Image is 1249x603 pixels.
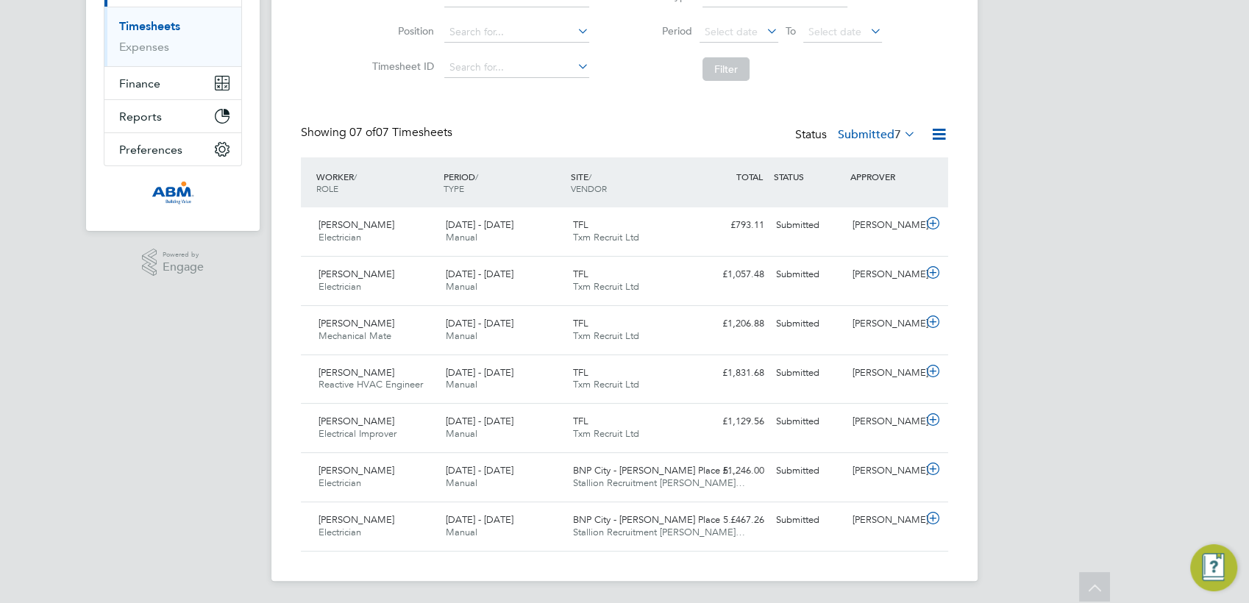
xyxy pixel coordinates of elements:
span: Manual [446,280,477,293]
span: [PERSON_NAME] [319,218,394,231]
div: [PERSON_NAME] [847,361,923,385]
div: [PERSON_NAME] [847,459,923,483]
span: Stallion Recruitment [PERSON_NAME]… [573,477,745,489]
span: 07 Timesheets [349,125,452,140]
div: £1,831.68 [694,361,770,385]
span: Electrical Improver [319,427,396,440]
span: Engage [163,261,204,274]
span: To [781,21,800,40]
span: [DATE] - [DATE] [446,317,513,329]
div: [PERSON_NAME] [847,312,923,336]
div: STATUS [770,163,847,190]
span: 07 of [349,125,376,140]
span: [PERSON_NAME] [319,464,394,477]
span: [PERSON_NAME] [319,513,394,526]
div: [PERSON_NAME] [847,410,923,434]
button: Finance [104,67,241,99]
span: TFL [573,317,588,329]
span: VENDOR [571,182,607,194]
div: Showing [301,125,455,140]
span: Reactive HVAC Engineer [319,378,423,390]
span: [PERSON_NAME] [319,415,394,427]
div: Submitted [770,410,847,434]
span: Manual [446,427,477,440]
span: Manual [446,231,477,243]
button: Filter [702,57,750,81]
div: Status [795,125,919,146]
div: £1,129.56 [694,410,770,434]
div: £467.26 [694,508,770,532]
div: Timesheets [104,7,241,66]
a: Powered byEngage [142,249,204,276]
img: abm-technical-logo-retina.png [152,181,194,204]
span: TFL [573,366,588,379]
span: [DATE] - [DATE] [446,513,513,526]
div: [PERSON_NAME] [847,263,923,287]
span: Reports [119,110,162,124]
label: Position [368,24,434,38]
span: Powered by [163,249,204,261]
span: [DATE] - [DATE] [446,218,513,231]
label: Period [626,24,692,38]
span: TOTAL [736,171,763,182]
span: Mechanical Mate [319,329,391,342]
span: [DATE] - [DATE] [446,366,513,379]
div: £1,246.00 [694,459,770,483]
span: Electrician [319,280,361,293]
span: TFL [573,268,588,280]
div: PERIOD [440,163,567,201]
span: [DATE] - [DATE] [446,268,513,280]
span: Manual [446,378,477,390]
div: [PERSON_NAME] [847,213,923,238]
div: SITE [567,163,694,201]
span: [PERSON_NAME] [319,366,394,379]
input: Search for... [444,57,589,78]
div: Submitted [770,508,847,532]
span: ROLE [316,182,338,194]
span: BNP City - [PERSON_NAME] Place 5… [573,513,738,526]
span: Manual [446,477,477,489]
span: Preferences [119,143,182,157]
span: [PERSON_NAME] [319,268,394,280]
div: Submitted [770,361,847,385]
span: 7 [894,127,901,142]
div: [PERSON_NAME] [847,508,923,532]
span: Txm Recruit Ltd [573,329,639,342]
span: Electrician [319,477,361,489]
span: Select date [808,25,861,38]
div: £1,206.88 [694,312,770,336]
span: Electrician [319,231,361,243]
div: Submitted [770,213,847,238]
input: Search for... [444,22,589,43]
span: [DATE] - [DATE] [446,415,513,427]
a: Expenses [119,40,169,54]
span: TFL [573,218,588,231]
a: Timesheets [119,19,180,33]
label: Timesheet ID [368,60,434,73]
span: Txm Recruit Ltd [573,280,639,293]
span: [DATE] - [DATE] [446,464,513,477]
div: Submitted [770,263,847,287]
button: Reports [104,100,241,132]
div: Submitted [770,459,847,483]
span: Finance [119,76,160,90]
span: / [354,171,357,182]
div: APPROVER [847,163,923,190]
span: TYPE [444,182,464,194]
a: Go to home page [104,181,242,204]
span: BNP City - [PERSON_NAME] Place 5… [573,464,738,477]
span: / [588,171,591,182]
span: Manual [446,526,477,538]
div: £1,057.48 [694,263,770,287]
div: Submitted [770,312,847,336]
span: Electrician [319,526,361,538]
span: Select date [705,25,758,38]
span: Txm Recruit Ltd [573,378,639,390]
span: [PERSON_NAME] [319,317,394,329]
span: Txm Recruit Ltd [573,231,639,243]
span: Stallion Recruitment [PERSON_NAME]… [573,526,745,538]
div: WORKER [313,163,440,201]
span: Txm Recruit Ltd [573,427,639,440]
button: Engage Resource Center [1190,544,1237,591]
button: Preferences [104,133,241,165]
